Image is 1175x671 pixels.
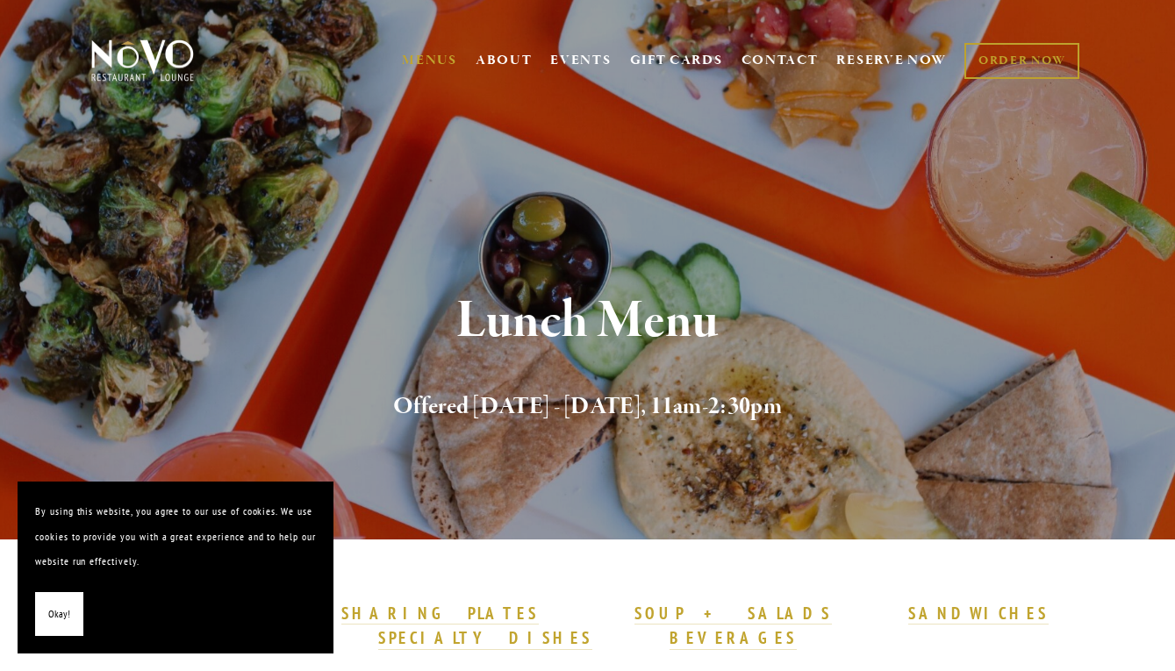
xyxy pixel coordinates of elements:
a: ABOUT [476,52,533,69]
p: By using this website, you agree to our use of cookies. We use cookies to provide you with a grea... [35,499,316,575]
a: RESERVE NOW [836,44,947,77]
h2: Offered [DATE] - [DATE], 11am-2:30pm [118,389,1057,425]
strong: BEVERAGES [670,627,798,648]
strong: SANDWICHES [908,603,1049,624]
a: SOUP + SALADS [634,603,831,625]
span: Okay! [48,602,70,627]
img: Novo Restaurant &amp; Lounge [88,39,197,82]
section: Cookie banner [18,482,333,653]
a: GIFT CARDS [630,44,723,77]
a: ORDER NOW [964,43,1079,79]
a: BEVERAGES [670,627,798,650]
strong: SPECIALTY DISHES [378,627,592,648]
strong: SHARING PLATES [341,603,538,624]
a: MENUS [402,52,457,69]
a: SHARING PLATES [341,603,538,625]
strong: SOUP + SALADS [634,603,831,624]
button: Okay! [35,592,83,637]
h1: Lunch Menu [118,293,1057,350]
a: SANDWICHES [908,603,1049,625]
a: SPECIALTY DISHES [378,627,592,650]
a: EVENTS [550,52,611,69]
a: CONTACT [742,44,819,77]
